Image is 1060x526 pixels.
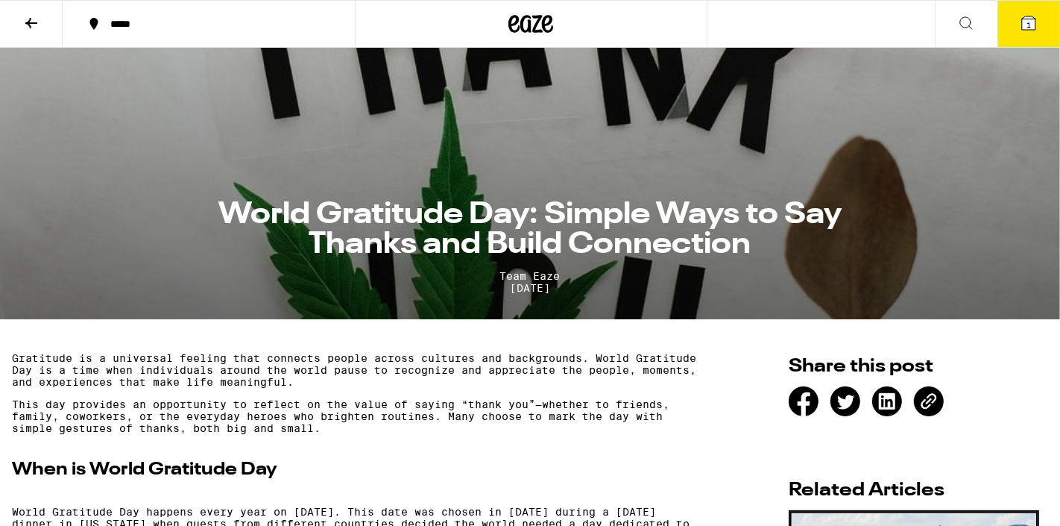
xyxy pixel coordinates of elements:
h2: Share this post [789,357,1039,376]
h2: Related Articles [789,481,1039,500]
p: Gratitude is a universal feeling that connects people across cultures and backgrounds. World Grat... [12,352,698,388]
button: 1 [997,1,1060,47]
span: 1 [1026,20,1031,29]
span: Team Eaze [178,270,882,282]
strong: When is World Gratitude Day [12,461,277,479]
span: [DATE] [178,282,882,294]
div: [URL][DOMAIN_NAME] [914,386,944,416]
p: This day provides an opportunity to reflect on the value of saying “thank you”—whether to friends... [12,398,698,434]
span: Hi. Need any help? [9,10,107,22]
h1: World Gratitude Day: Simple Ways to Say Thanks and Build Connection [178,200,882,260]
